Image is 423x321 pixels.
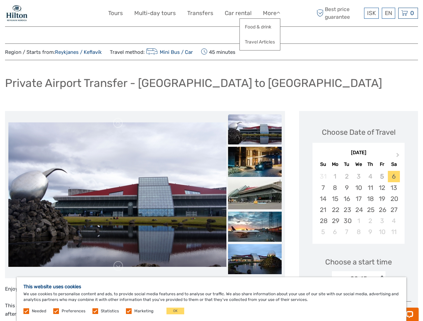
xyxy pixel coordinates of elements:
button: Open LiveChat chat widget [77,10,85,18]
button: Next Month [393,151,404,162]
img: 1e86d3f8def34c998e4a5701cb744eb5_slider_thumbnail.jpeg [228,244,282,274]
button: OK [166,308,184,314]
div: Choose Thursday, October 9th, 2025 [364,226,376,237]
div: Su [317,160,329,169]
span: 0 [409,10,415,16]
div: Choose Tuesday, September 30th, 2025 [341,215,353,226]
div: 02:45 [350,275,367,283]
div: Choose Wednesday, October 8th, 2025 [353,226,364,237]
div: Choose Saturday, September 20th, 2025 [388,193,400,204]
div: Choose Saturday, September 27th, 2025 [388,204,400,215]
div: Choose Wednesday, September 24th, 2025 [353,204,364,215]
div: Choose Friday, September 26th, 2025 [376,204,388,215]
div: Choose Monday, September 8th, 2025 [329,182,341,193]
div: Not available Thursday, September 4th, 2025 [364,171,376,182]
div: Choose Monday, September 15th, 2025 [329,193,341,204]
div: < > [379,276,384,283]
div: Sa [388,160,400,169]
label: Needed [32,308,46,314]
img: 78d5c44c7eb044f3b821af3d33cea1dd_slider_thumbnail.jpeg [228,179,282,209]
h5: This website uses cookies [23,284,400,290]
div: Choose Saturday, September 6th, 2025 [388,171,400,182]
div: Choose Saturday, October 4th, 2025 [388,215,400,226]
div: Choose Sunday, September 14th, 2025 [317,193,329,204]
label: Marketing [134,308,153,314]
div: Choose Tuesday, October 7th, 2025 [341,226,353,237]
img: 5c797a841a5a4b7fa6211775afa0b161_slider_thumbnail.jpeg [228,212,282,242]
div: Choose Wednesday, September 10th, 2025 [353,182,364,193]
div: Choose Thursday, October 2nd, 2025 [364,215,376,226]
div: Choose Tuesday, September 23rd, 2025 [341,204,353,215]
img: 1f03f6cb6a47470aa4a151761e46795d_slider_thumbnail.jpg [228,114,282,144]
h1: Private Airport Transfer - [GEOGRAPHIC_DATA] to [GEOGRAPHIC_DATA] [5,76,382,90]
div: Choose Friday, October 3rd, 2025 [376,215,388,226]
span: ISK [367,10,376,16]
div: Not available Tuesday, September 2nd, 2025 [341,171,353,182]
div: Choose Wednesday, September 17th, 2025 [353,193,364,204]
div: Th [364,160,376,169]
span: Region / Starts from: [5,49,102,56]
div: Choose Tuesday, September 9th, 2025 [341,182,353,193]
a: Reykjanes / Keflavík [55,49,102,55]
div: EN [382,8,395,19]
a: Transfers [187,8,213,18]
img: 1f03f6cb6a47470aa4a151761e46795d_main_slider.jpg [8,122,226,267]
div: We [353,160,364,169]
div: Not available Sunday, August 31st, 2025 [317,171,329,182]
div: [DATE] [312,149,405,156]
div: Fr [376,160,388,169]
div: Choose Wednesday, October 1st, 2025 [353,215,364,226]
a: More [263,8,280,18]
img: 42c1324140fe4ed2bf845b97d24818ad_slider_thumbnail.jpg [228,147,282,177]
div: Choose Sunday, September 7th, 2025 [317,182,329,193]
div: Tu [341,160,353,169]
img: 1846-e7c6c28a-36f7-44b6-aaf6-bfd1581794f2_logo_small.jpg [5,5,28,21]
div: We use cookies to personalise content and ads, to provide social media features and to analyse ou... [17,277,406,321]
div: Choose Monday, October 6th, 2025 [329,226,341,237]
div: Not available Wednesday, September 3rd, 2025 [353,171,364,182]
div: Not available Friday, September 5th, 2025 [376,171,388,182]
a: Mini Bus / Car [145,49,193,55]
span: 45 minutes [201,47,235,57]
div: Choose Thursday, September 11th, 2025 [364,182,376,193]
div: Choose Friday, September 19th, 2025 [376,193,388,204]
p: This airport transfer will take you to your destination of choice. Your driver will be waiting fo... [5,302,285,319]
div: Choose Friday, September 12th, 2025 [376,182,388,193]
span: Best price guarantee [315,6,362,20]
div: Not available Monday, September 1st, 2025 [329,171,341,182]
p: Enjoy the comfort of being picked up by a private driver straight from the welcome hall at the ai... [5,285,285,294]
a: Food & drink [240,20,280,33]
div: Choose Friday, October 10th, 2025 [376,226,388,237]
div: Choose Sunday, September 28th, 2025 [317,215,329,226]
a: Tours [108,8,123,18]
label: Statistics [101,308,119,314]
div: Choose Monday, September 29th, 2025 [329,215,341,226]
p: Chat now [9,12,76,17]
div: Choose Saturday, October 11th, 2025 [388,226,400,237]
div: Choose Thursday, September 25th, 2025 [364,204,376,215]
a: Car rental [225,8,252,18]
div: Choose Sunday, October 5th, 2025 [317,226,329,237]
span: Travel method: [110,47,193,57]
div: Mo [329,160,341,169]
div: Choose Date of Travel [322,127,396,137]
div: month 2025-09 [314,171,402,237]
span: Choose a start time [325,257,392,267]
div: Choose Thursday, September 18th, 2025 [364,193,376,204]
div: Choose Sunday, September 21st, 2025 [317,204,329,215]
a: Travel Articles [240,35,280,48]
label: Preferences [62,308,85,314]
div: Choose Saturday, September 13th, 2025 [388,182,400,193]
a: Multi-day tours [134,8,176,18]
div: Choose Monday, September 22nd, 2025 [329,204,341,215]
div: Choose Tuesday, September 16th, 2025 [341,193,353,204]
